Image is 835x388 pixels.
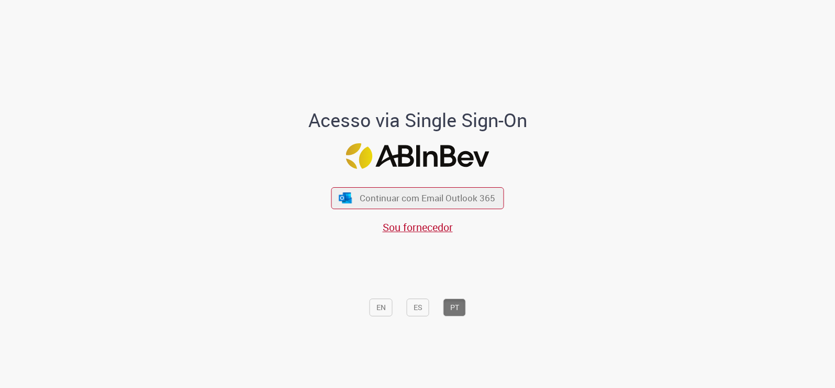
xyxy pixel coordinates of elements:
[443,299,466,316] button: PT
[383,220,453,234] a: Sou fornecedor
[272,110,563,131] h1: Acesso via Single Sign-On
[331,187,504,209] button: ícone Azure/Microsoft 360 Continuar com Email Outlook 365
[360,192,495,204] span: Continuar com Email Outlook 365
[346,143,489,169] img: Logo ABInBev
[338,192,352,203] img: ícone Azure/Microsoft 360
[407,299,429,316] button: ES
[370,299,393,316] button: EN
